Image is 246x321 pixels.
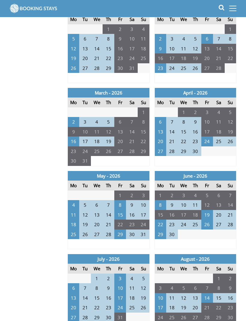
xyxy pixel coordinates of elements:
[213,44,225,54] td: 14
[154,147,166,157] td: 27
[190,210,201,220] td: 18
[201,191,213,201] td: 5
[225,98,236,108] th: Su
[154,230,166,240] td: 29
[114,15,126,25] th: Fr
[138,117,149,127] td: 8
[166,303,178,313] td: 18
[166,147,178,157] td: 28
[138,181,149,191] th: Su
[91,274,103,284] td: 1
[126,54,138,64] td: 24
[103,44,114,54] td: 15
[79,200,91,210] td: 5
[225,54,236,64] td: 22
[213,64,225,73] td: 28
[213,34,225,44] td: 7
[91,293,103,303] td: 15
[225,108,236,118] td: 5
[178,283,190,293] td: 5
[91,117,103,127] td: 4
[126,230,138,240] td: 30
[114,64,126,73] td: 30
[68,137,79,147] td: 16
[166,220,178,230] td: 23
[103,230,114,240] td: 28
[138,127,149,137] td: 15
[190,293,201,303] td: 13
[166,191,178,201] td: 2
[201,264,213,274] th: Fr
[166,181,178,191] th: Tu
[126,44,138,54] td: 17
[138,54,149,64] td: 25
[91,127,103,137] td: 11
[91,137,103,147] td: 18
[79,147,91,157] td: 24
[103,98,114,108] th: Th
[201,15,213,25] th: Fr
[190,283,201,293] td: 6
[114,98,126,108] th: Fr
[225,303,236,313] td: 23
[126,293,138,303] td: 18
[201,108,213,118] td: 3
[126,191,138,201] td: 2
[68,54,79,64] td: 19
[126,25,138,34] td: 3
[178,293,190,303] td: 12
[213,283,225,293] td: 8
[79,181,91,191] th: Tu
[91,98,103,108] th: We
[201,54,213,64] td: 20
[103,200,114,210] td: 7
[190,44,201,54] td: 12
[190,147,201,157] td: 30
[91,210,103,220] td: 13
[225,264,236,274] th: Su
[103,181,114,191] th: Th
[190,127,201,137] td: 16
[138,147,149,157] td: 29
[225,200,236,210] td: 14
[91,283,103,293] td: 8
[213,274,225,284] td: 1
[114,200,126,210] td: 8
[138,25,149,34] td: 4
[225,210,236,220] td: 21
[178,64,190,73] td: 25
[201,181,213,191] th: Fr
[114,191,126,201] td: 1
[201,44,213,54] td: 13
[68,283,79,293] td: 6
[91,303,103,313] td: 22
[213,108,225,118] td: 4
[114,274,126,284] td: 3
[114,210,126,220] td: 15
[154,54,166,64] td: 16
[138,283,149,293] td: 12
[79,64,91,73] td: 27
[201,293,213,303] td: 14
[114,117,126,127] td: 6
[79,303,91,313] td: 21
[178,98,190,108] th: We
[201,127,213,137] td: 17
[79,220,91,230] td: 19
[91,220,103,230] td: 20
[103,25,114,34] td: 1
[154,44,166,54] td: 9
[154,15,166,25] th: Mo
[68,200,79,210] td: 4
[178,147,190,157] td: 29
[10,2,58,14] img: BookingStays
[178,117,190,127] td: 8
[190,303,201,313] td: 20
[201,137,213,147] td: 24
[68,147,79,157] td: 23
[103,303,114,313] td: 23
[79,264,91,274] th: Tu
[213,98,225,108] th: Sa
[138,137,149,147] td: 22
[138,293,149,303] td: 19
